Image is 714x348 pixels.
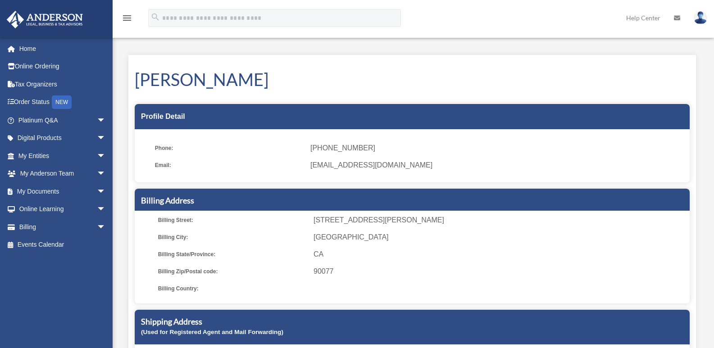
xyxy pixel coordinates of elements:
h5: Shipping Address [141,316,683,327]
span: [PHONE_NUMBER] [310,142,683,154]
span: arrow_drop_down [97,165,115,183]
a: Digital Productsarrow_drop_down [6,129,119,147]
span: arrow_drop_down [97,111,115,130]
a: My Entitiesarrow_drop_down [6,147,119,165]
h5: Billing Address [141,195,683,206]
a: Platinum Q&Aarrow_drop_down [6,111,119,129]
span: arrow_drop_down [97,129,115,148]
a: Order StatusNEW [6,93,119,112]
i: menu [122,13,132,23]
img: User Pic [694,11,707,24]
a: My Anderson Teamarrow_drop_down [6,165,119,183]
h1: [PERSON_NAME] [135,68,690,91]
span: Email: [155,159,304,172]
span: arrow_drop_down [97,200,115,219]
a: Online Learningarrow_drop_down [6,200,119,218]
span: arrow_drop_down [97,182,115,201]
a: menu [122,16,132,23]
img: Anderson Advisors Platinum Portal [4,11,86,28]
span: [EMAIL_ADDRESS][DOMAIN_NAME] [310,159,683,172]
small: (Used for Registered Agent and Mail Forwarding) [141,329,283,335]
span: CA [314,248,687,261]
a: My Documentsarrow_drop_down [6,182,119,200]
div: Profile Detail [135,104,690,129]
div: NEW [52,95,72,109]
span: [STREET_ADDRESS][PERSON_NAME] [314,214,687,226]
a: Tax Organizers [6,75,119,93]
a: Events Calendar [6,236,119,254]
span: Billing State/Province: [158,248,307,261]
span: [GEOGRAPHIC_DATA] [314,231,687,244]
span: Billing Zip/Postal code: [158,265,307,278]
span: Phone: [155,142,304,154]
span: arrow_drop_down [97,218,115,236]
span: Billing City: [158,231,307,244]
a: Online Ordering [6,58,119,76]
span: arrow_drop_down [97,147,115,165]
a: Billingarrow_drop_down [6,218,119,236]
span: Billing Country: [158,282,307,295]
i: search [150,12,160,22]
a: Home [6,40,119,58]
span: 90077 [314,265,687,278]
span: Billing Street: [158,214,307,226]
